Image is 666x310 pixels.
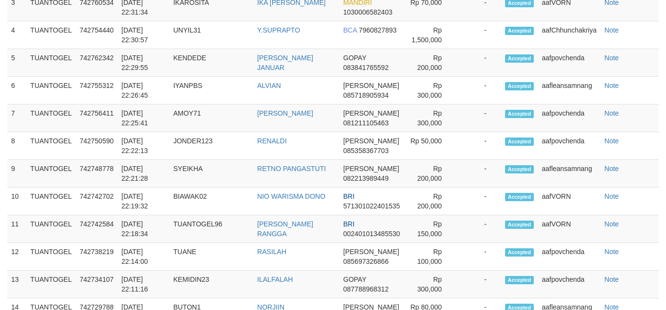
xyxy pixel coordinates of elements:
td: aafpovchenda [538,132,600,160]
span: [PERSON_NAME] [343,165,399,172]
td: aafChhunchakriya [538,21,600,49]
span: BRI [343,192,354,200]
td: 9 [7,160,26,188]
td: 10 [7,188,26,215]
td: TUANTOGEL [26,49,75,77]
td: - [456,77,501,104]
td: Rp 300,000 [404,271,456,298]
a: Note [604,82,619,89]
td: Rp 1,500,000 [404,21,456,49]
span: 082213989449 [343,174,388,182]
td: [DATE] 22:25:41 [118,104,170,132]
span: 085358367703 [343,147,388,155]
td: Rp 150,000 [404,215,456,243]
td: 12 [7,243,26,271]
td: 742748778 [76,160,118,188]
td: 742755312 [76,77,118,104]
a: Note [604,165,619,172]
span: 1030006582403 [343,8,392,16]
td: 742734107 [76,271,118,298]
td: 742742702 [76,188,118,215]
td: [DATE] 22:21:28 [118,160,170,188]
td: TUANTOGEL [26,160,75,188]
td: aafpovchenda [538,243,600,271]
span: 087788968312 [343,285,388,293]
td: aafpovchenda [538,49,600,77]
td: [DATE] 22:30:57 [118,21,170,49]
td: aafleansamnang [538,77,600,104]
td: TUANTOGEL [26,243,75,271]
td: [DATE] 22:22:13 [118,132,170,160]
a: Note [604,248,619,256]
td: Rp 200,000 [404,160,456,188]
span: Accepted [505,248,534,257]
span: [PERSON_NAME] [343,82,399,89]
span: 085718905934 [343,91,388,99]
td: 742754440 [76,21,118,49]
td: - [456,160,501,188]
span: Accepted [505,82,534,90]
td: TUANTOGEL96 [169,215,253,243]
span: Accepted [505,165,534,173]
td: 742750590 [76,132,118,160]
span: 7960827893 [359,26,397,34]
td: TUANTOGEL [26,188,75,215]
td: - [456,49,501,77]
td: TUANTOGEL [26,215,75,243]
td: JONDER123 [169,132,253,160]
td: [DATE] 22:11:16 [118,271,170,298]
a: Note [604,220,619,228]
a: [PERSON_NAME] JANUAR [257,54,313,71]
a: RASILAH [257,248,286,256]
span: Accepted [505,221,534,229]
td: 5 [7,49,26,77]
td: [DATE] 22:29:55 [118,49,170,77]
a: Y.SUPRAPTO [257,26,300,34]
span: 002401013485530 [343,230,400,238]
td: [DATE] 22:19:32 [118,188,170,215]
a: Note [604,137,619,145]
td: aafpovchenda [538,271,600,298]
td: - [456,132,501,160]
a: [PERSON_NAME] [257,109,313,117]
a: ALVIAN [257,82,281,89]
span: 081211105463 [343,119,388,127]
td: - [456,104,501,132]
td: 6 [7,77,26,104]
td: Rp 200,000 [404,188,456,215]
td: aafleansamnang [538,160,600,188]
td: TUANTOGEL [26,21,75,49]
td: Rp 50,000 [404,132,456,160]
a: NIO WARISMA DONO [257,192,325,200]
span: Accepted [505,54,534,63]
td: TUANE [169,243,253,271]
td: TUANTOGEL [26,104,75,132]
a: Note [604,26,619,34]
td: - [456,271,501,298]
td: Rp 300,000 [404,77,456,104]
span: Accepted [505,193,534,201]
td: BIAWAK02 [169,188,253,215]
td: - [456,188,501,215]
span: BRI [343,220,354,228]
td: 13 [7,271,26,298]
td: aafVORN [538,215,600,243]
td: KEMIDIN23 [169,271,253,298]
span: Accepted [505,276,534,284]
a: RETNO PANGASTUTI [257,165,326,172]
td: 4 [7,21,26,49]
td: 742738219 [76,243,118,271]
td: 7 [7,104,26,132]
span: GOPAY [343,276,366,283]
td: IYANPBS [169,77,253,104]
td: Rp 300,000 [404,104,456,132]
td: - [456,215,501,243]
td: 742756411 [76,104,118,132]
span: BCA [343,26,357,34]
a: Note [604,192,619,200]
span: Accepted [505,110,534,118]
a: Note [604,109,619,117]
td: [DATE] 22:26:45 [118,77,170,104]
span: 085697326866 [343,258,388,265]
td: [DATE] 22:18:34 [118,215,170,243]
